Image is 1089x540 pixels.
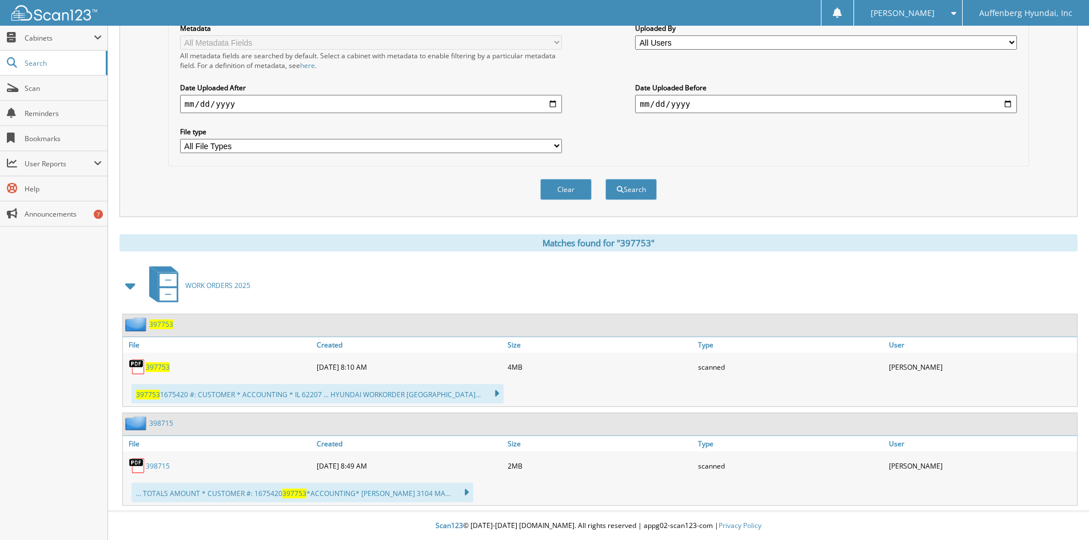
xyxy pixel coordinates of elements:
[149,418,173,428] a: 398715
[131,483,473,502] div: ... TOTALS AMOUNT * CUSTOMER #: 1675420 *ACCOUNTING* [PERSON_NAME] 3104 MA...
[505,436,696,451] a: Size
[540,179,592,200] button: Clear
[146,362,170,372] a: 397753
[180,23,562,33] label: Metadata
[123,337,314,353] a: File
[314,454,505,477] div: [DATE] 8:49 AM
[314,436,505,451] a: Created
[11,5,97,21] img: scan123-logo-white.svg
[886,355,1077,378] div: [PERSON_NAME]
[142,263,250,308] a: WORK ORDERS 2025
[505,454,696,477] div: 2MB
[695,454,886,477] div: scanned
[314,337,505,353] a: Created
[719,521,761,530] a: Privacy Policy
[185,281,250,290] span: WORK ORDERS 2025
[119,234,1078,251] div: Matches found for "397753"
[123,436,314,451] a: File
[125,317,149,331] img: folder2.png
[605,179,657,200] button: Search
[180,83,562,93] label: Date Uploaded After
[886,337,1077,353] a: User
[125,416,149,430] img: folder2.png
[25,109,102,118] span: Reminders
[635,23,1017,33] label: Uploaded By
[136,390,160,399] span: 397753
[180,95,562,113] input: start
[129,358,146,375] img: PDF.png
[282,489,306,498] span: 397753
[94,210,103,219] div: 7
[979,10,1072,17] span: Auffenberg Hyundai, Inc
[886,436,1077,451] a: User
[635,95,1017,113] input: end
[436,521,463,530] span: Scan123
[146,461,170,471] a: 398715
[314,355,505,378] div: [DATE] 8:10 AM
[25,184,102,194] span: Help
[108,512,1089,540] div: © [DATE]-[DATE] [DOMAIN_NAME]. All rights reserved | appg02-scan123-com |
[149,319,173,329] a: 397753
[505,355,696,378] div: 4MB
[505,337,696,353] a: Size
[695,355,886,378] div: scanned
[180,51,562,70] div: All metadata fields are searched by default. Select a cabinet with metadata to enable filtering b...
[25,159,94,169] span: User Reports
[695,436,886,451] a: Type
[695,337,886,353] a: Type
[25,83,102,93] span: Scan
[25,134,102,143] span: Bookmarks
[886,454,1077,477] div: [PERSON_NAME]
[25,58,100,68] span: Search
[635,83,1017,93] label: Date Uploaded Before
[180,127,562,137] label: File type
[300,61,315,70] a: here
[25,209,102,219] span: Announcements
[129,457,146,474] img: PDF.png
[25,33,94,43] span: Cabinets
[131,384,504,403] div: 1675420 #: CUSTOMER * ACCOUNTING * IL 62207 ... HYUNDAI WORKORDER [GEOGRAPHIC_DATA]...
[871,10,935,17] span: [PERSON_NAME]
